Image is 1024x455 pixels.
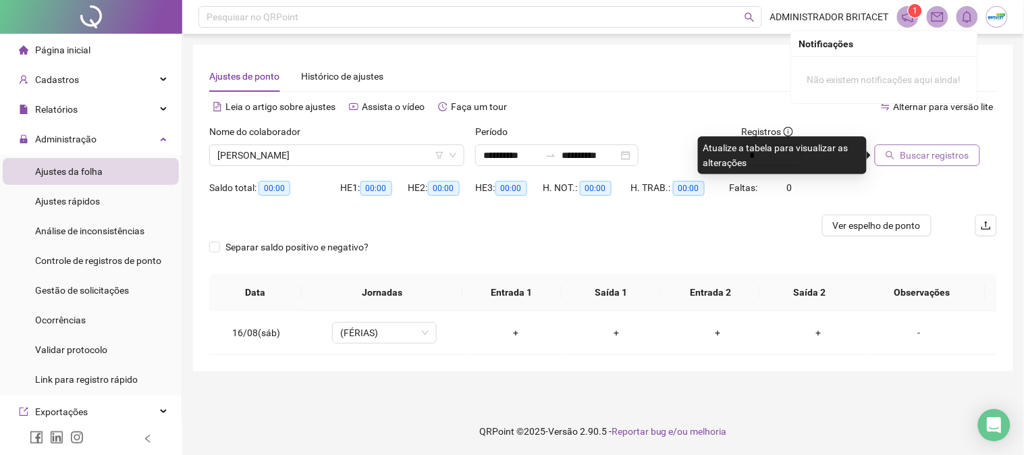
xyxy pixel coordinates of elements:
span: Ajustes da folha [35,166,103,177]
th: Data [209,274,302,311]
span: Assista o vídeo [362,101,425,112]
sup: 1 [909,4,922,18]
span: youtube [349,102,358,111]
span: Página inicial [35,45,90,55]
span: Leia o artigo sobre ajustes [225,101,335,112]
div: Open Intercom Messenger [978,409,1010,441]
div: HE 1: [341,180,408,196]
label: Período [475,124,516,139]
th: Saída 2 [760,274,859,311]
span: file-text [213,102,222,111]
span: Controle de registros de ponto [35,255,161,266]
span: Ocorrências [35,315,86,325]
span: Validar protocolo [35,344,107,355]
div: Notificações [799,36,969,51]
div: Saldo total: [209,180,341,196]
span: swap [881,102,890,111]
th: Entrada 2 [661,274,760,311]
span: Ver espelho de ponto [833,218,921,233]
span: Administração [35,134,97,144]
div: + [779,325,858,340]
span: Ajustes rápidos [35,196,100,207]
span: lock [19,134,28,144]
span: filter [435,151,443,159]
th: Saída 1 [562,274,661,311]
span: bell [961,11,973,23]
span: Exportações [35,406,88,417]
span: 00:00 [360,181,392,196]
span: 00:00 [580,181,612,196]
div: + [577,325,656,340]
span: notification [902,11,914,23]
span: Link para registro rápido [35,374,138,385]
span: upload [981,220,992,231]
span: Reportar bug e/ou melhoria [612,426,727,437]
span: Gestão de solicitações [35,285,129,296]
span: linkedin [50,431,63,444]
span: swap-right [545,150,556,161]
span: 00:00 [673,181,705,196]
span: facebook [30,431,43,444]
div: Atualize a tabela para visualizar as alterações [698,136,867,174]
span: left [143,434,153,444]
span: (FÉRIAS) [340,323,429,343]
th: Jornadas [302,274,462,311]
span: Análise de inconsistências [35,225,144,236]
span: Alternar para versão lite [894,101,994,112]
span: Histórico de ajustes [301,71,383,82]
div: - [880,325,959,340]
span: search [745,12,755,22]
span: 00:00 [428,181,460,196]
div: H. NOT.: [543,180,631,196]
span: to [545,150,556,161]
span: Separar saldo positivo e negativo? [220,240,374,255]
span: info-circle [784,127,793,136]
footer: QRPoint © 2025 - 2.90.5 - [182,408,1024,455]
span: instagram [70,431,84,444]
th: Entrada 1 [462,274,562,311]
span: Não existem notificações aqui ainda! [807,74,961,85]
span: Cadastros [35,74,79,85]
span: 1 [913,6,918,16]
span: user-add [19,75,28,84]
span: 0 [786,182,792,193]
div: H. TRAB.: [631,180,730,196]
span: home [19,45,28,55]
span: Faça um tour [451,101,507,112]
span: export [19,407,28,417]
span: Buscar registros [900,148,969,163]
span: Registros [742,124,793,139]
div: + [678,325,757,340]
div: + [477,325,556,340]
span: 00:00 [259,181,290,196]
span: history [438,102,448,111]
span: Faltas: [729,182,759,193]
span: Ajustes de ponto [209,71,279,82]
span: FRANCISCO ROGERIO CASTELO LIMA [217,145,456,165]
button: Buscar registros [875,144,980,166]
img: 73035 [987,7,1007,27]
div: HE 3: [476,180,543,196]
span: file [19,105,28,114]
div: HE 2: [408,180,476,196]
button: Ver espelho de ponto [822,215,932,236]
span: 16/08(sáb) [232,327,280,338]
span: ADMINISTRADOR BRITACET [770,9,889,24]
span: down [449,151,457,159]
span: Observações [870,285,975,300]
span: Relatórios [35,104,78,115]
th: Observações [859,274,986,311]
span: search [886,151,895,160]
label: Nome do colaborador [209,124,309,139]
span: mail [932,11,944,23]
span: Versão [548,426,578,437]
span: 00:00 [495,181,527,196]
